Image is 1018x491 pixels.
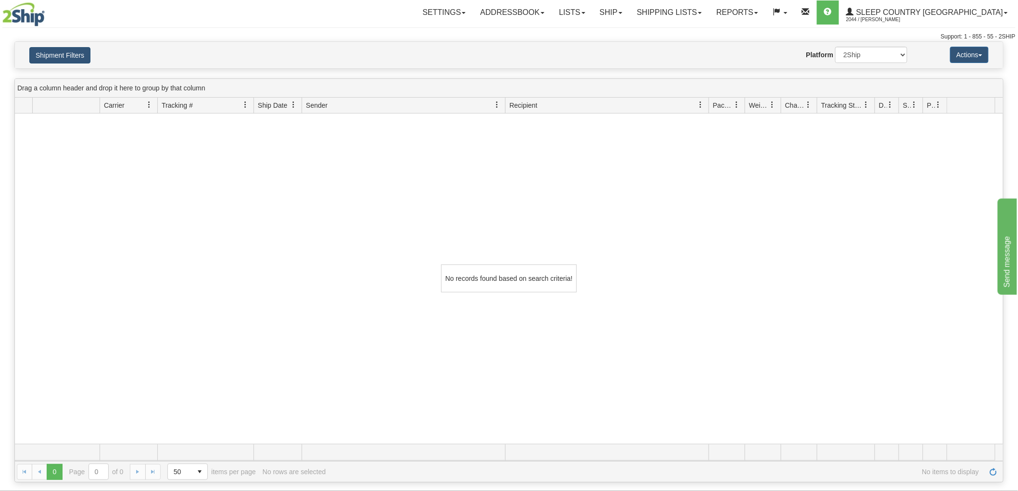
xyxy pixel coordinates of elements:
[332,468,979,476] span: No items to display
[749,101,769,110] span: Weight
[2,2,45,26] img: logo2044.jpg
[801,97,817,113] a: Charge filter column settings
[552,0,592,25] a: Lists
[415,0,473,25] a: Settings
[104,101,125,110] span: Carrier
[489,97,505,113] a: Sender filter column settings
[47,464,62,479] span: Page 0
[593,0,630,25] a: Ship
[141,97,157,113] a: Carrier filter column settings
[728,97,745,113] a: Packages filter column settings
[906,97,923,113] a: Shipment Issues filter column settings
[882,97,899,113] a: Delivery Status filter column settings
[854,8,1003,16] span: Sleep Country [GEOGRAPHIC_DATA]
[7,6,89,17] div: Send message
[930,97,947,113] a: Pickup Status filter column settings
[473,0,552,25] a: Addressbook
[192,464,207,479] span: select
[509,101,537,110] span: Recipient
[630,0,709,25] a: Shipping lists
[258,101,287,110] span: Ship Date
[692,97,709,113] a: Recipient filter column settings
[996,196,1017,294] iframe: chat widget
[285,97,302,113] a: Ship Date filter column settings
[806,50,834,60] label: Platform
[167,464,256,480] span: items per page
[174,467,186,477] span: 50
[986,464,1001,479] a: Refresh
[709,0,765,25] a: Reports
[263,468,326,476] div: No rows are selected
[927,101,935,110] span: Pickup Status
[713,101,733,110] span: Packages
[846,15,918,25] span: 2044 / [PERSON_NAME]
[29,47,90,63] button: Shipment Filters
[879,101,887,110] span: Delivery Status
[2,33,1016,41] div: Support: 1 - 855 - 55 - 2SHIP
[162,101,193,110] span: Tracking #
[821,101,863,110] span: Tracking Status
[237,97,254,113] a: Tracking # filter column settings
[839,0,1015,25] a: Sleep Country [GEOGRAPHIC_DATA] 2044 / [PERSON_NAME]
[903,101,911,110] span: Shipment Issues
[167,464,208,480] span: Page sizes drop down
[441,264,577,292] div: No records found based on search criteria!
[306,101,328,110] span: Sender
[858,97,875,113] a: Tracking Status filter column settings
[785,101,805,110] span: Charge
[764,97,781,113] a: Weight filter column settings
[15,79,1003,98] div: grid grouping header
[69,464,124,480] span: Page of 0
[950,47,989,63] button: Actions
